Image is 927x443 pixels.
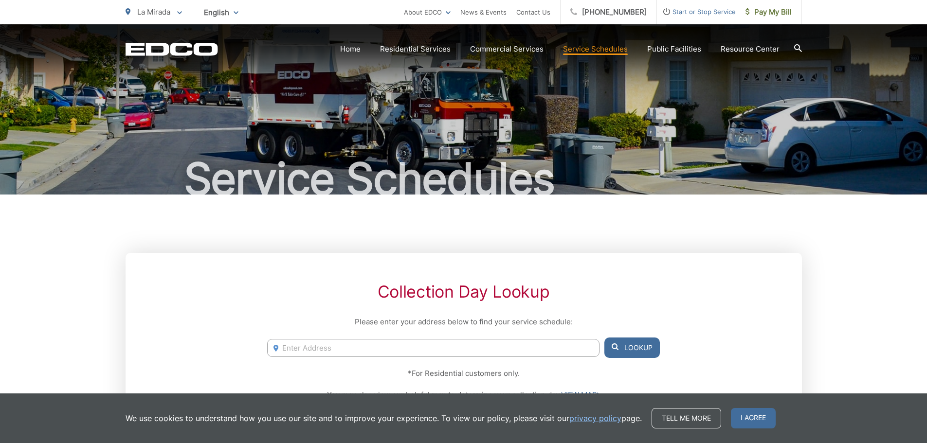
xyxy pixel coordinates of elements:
[470,43,544,55] a: Commercial Services
[380,43,451,55] a: Residential Services
[652,408,721,428] a: Tell me more
[563,43,628,55] a: Service Schedules
[197,4,246,21] span: English
[126,412,642,424] p: We use cookies to understand how you use our site and to improve your experience. To view our pol...
[126,155,802,203] h1: Service Schedules
[647,43,701,55] a: Public Facilities
[267,389,659,401] p: You may also view our helpful map to determine your collection day.
[516,6,550,18] a: Contact Us
[561,389,600,401] a: VIEW MAP
[569,412,621,424] a: privacy policy
[267,316,659,328] p: Please enter your address below to find your service schedule:
[267,339,599,357] input: Enter Address
[340,43,361,55] a: Home
[126,42,218,56] a: EDCD logo. Return to the homepage.
[267,282,659,301] h2: Collection Day Lookup
[604,337,660,358] button: Lookup
[721,43,780,55] a: Resource Center
[267,368,659,379] p: *For Residential customers only.
[137,7,170,17] span: La Mirada
[731,408,776,428] span: I agree
[745,6,792,18] span: Pay My Bill
[460,6,507,18] a: News & Events
[404,6,451,18] a: About EDCO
